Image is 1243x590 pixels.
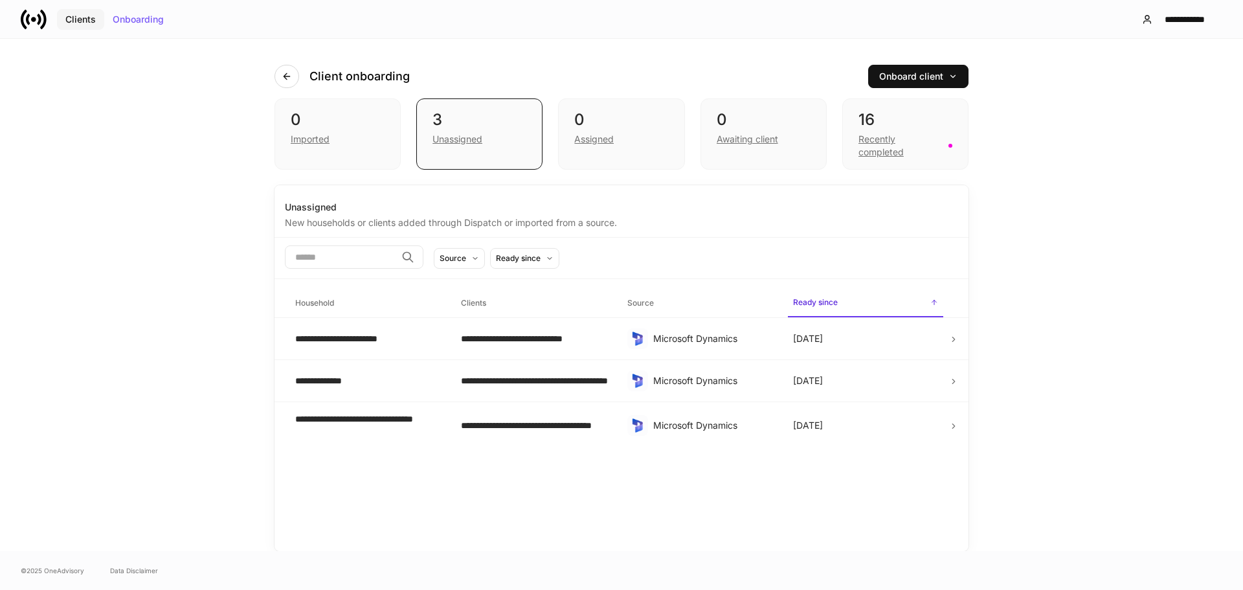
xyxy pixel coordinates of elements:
div: Onboard client [879,72,957,81]
div: Clients [65,15,96,24]
button: Ready since [490,248,559,269]
span: Ready since [788,289,943,317]
div: Onboarding [113,15,164,24]
button: Onboarding [104,9,172,30]
div: Awaiting client [717,133,778,146]
span: Source [622,290,778,317]
div: 3 [432,109,526,130]
img: sIOyOZvWb5kUEAwh5D03bPzsWHrUXBSdsWHDhg8Ma8+nBQBvlija69eFAv+snJUCyn8AqO+ElBnIpgMAAAAASUVORK5CYII= [630,418,645,433]
p: [DATE] [793,332,823,345]
h4: Client onboarding [309,69,410,84]
button: Clients [57,9,104,30]
img: sIOyOZvWb5kUEAwh5D03bPzsWHrUXBSdsWHDhg8Ma8+nBQBvlija69eFAv+snJUCyn8AqO+ElBnIpgMAAAAASUVORK5CYII= [630,373,645,389]
div: Recently completed [858,133,941,159]
span: Clients [456,290,611,317]
div: Imported [291,133,330,146]
div: 0Assigned [558,98,684,170]
div: 16Recently completed [842,98,969,170]
div: Microsoft Dynamics [653,374,772,387]
div: Microsoft Dynamics [653,419,772,432]
h6: Household [295,297,334,309]
div: 0 [717,109,811,130]
div: 0 [574,109,668,130]
div: New households or clients added through Dispatch or imported from a source. [285,214,958,229]
div: Assigned [574,133,614,146]
button: Source [434,248,485,269]
div: Source [440,252,466,264]
h6: Source [627,297,654,309]
div: Ready since [496,252,541,264]
p: [DATE] [793,374,823,387]
button: Onboard client [868,65,969,88]
span: Household [290,290,445,317]
img: sIOyOZvWb5kUEAwh5D03bPzsWHrUXBSdsWHDhg8Ma8+nBQBvlija69eFAv+snJUCyn8AqO+ElBnIpgMAAAAASUVORK5CYII= [630,331,645,346]
div: 3Unassigned [416,98,543,170]
div: 0 [291,109,385,130]
div: 0Awaiting client [700,98,827,170]
h6: Ready since [793,296,838,308]
div: Microsoft Dynamics [653,332,772,345]
span: © 2025 OneAdvisory [21,565,84,576]
h6: Clients [461,297,486,309]
div: Unassigned [432,133,482,146]
p: [DATE] [793,419,823,432]
div: 0Imported [274,98,401,170]
a: Data Disclaimer [110,565,158,576]
div: 16 [858,109,952,130]
div: Unassigned [285,201,958,214]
